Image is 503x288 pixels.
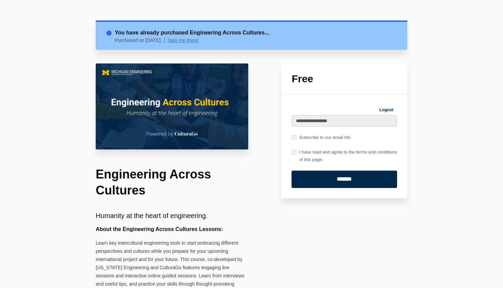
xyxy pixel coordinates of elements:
p: Purchased on [DATE]. [115,38,165,43]
label: I have read and agree to the terms and conditions of this page. [292,148,397,163]
input: I have read and agree to the terms and conditions of this page. [292,150,296,155]
h1: Free [292,74,397,84]
a: Take me there! [167,38,199,43]
img: 02d04e1-0800-2025-a72d-d03204e05687_Course_Main_Image.png [96,63,248,149]
span: Humanity at the heart of engineering. [96,212,208,219]
label: Subscribe to our email list. [292,134,351,141]
b: About the Engineering Across Cultures Lessons: [96,226,223,232]
input: Subscribe to our email list. [292,135,296,140]
i: info [106,29,115,35]
h1: Engineering Across Cultures [96,167,248,199]
a: Logout [376,105,397,115]
h2: You have already purchased Engineering Across Cultures... [115,29,397,37]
